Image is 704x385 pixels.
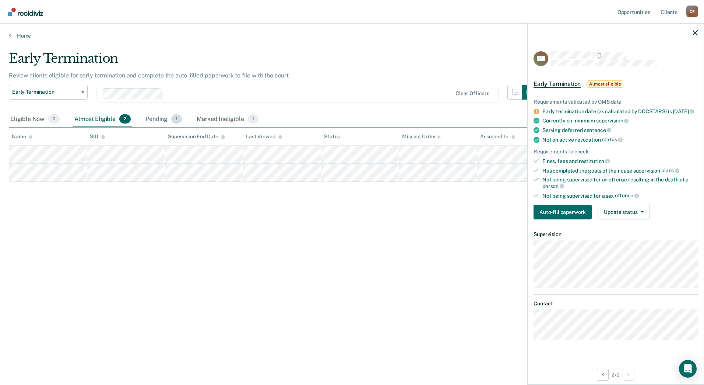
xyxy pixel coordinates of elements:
img: Recidiviz [8,8,43,16]
button: Auto-fill paperwork [534,205,592,219]
div: SID [90,133,105,140]
div: Not being supervised for a sex [542,192,698,199]
p: Review clients eligible for early termination and complete the auto-filled paperwork to file with... [9,72,290,79]
span: supervision [596,118,629,124]
div: Fines, fees and [542,158,698,164]
span: status [602,136,623,142]
div: Not being supervised for an offense resulting in the death of a [542,177,698,189]
button: Next Opportunity [623,369,634,381]
div: Missing Criteria [402,133,441,140]
div: Status [324,133,340,140]
a: Home [9,32,695,39]
div: Serving deferred [542,127,698,133]
span: sentence [584,127,612,133]
div: Eligible Now [9,111,61,128]
div: Assigned to [480,133,515,140]
span: 0 [48,114,60,124]
div: Has completed the goals of their case supervision [542,167,698,174]
div: Currently on minimum [542,117,698,124]
span: offense [615,192,639,198]
div: Supervision End Date [168,133,225,140]
div: Almost Eligible [73,111,132,128]
div: Requirements validated by OMS data [534,99,698,105]
span: Early Termination [12,89,78,95]
span: person [542,183,564,189]
div: Early TerminationAlmost eligible [528,72,704,96]
span: 2 [119,114,131,124]
div: Marked Ineligible [195,111,260,128]
dt: Contact [534,301,698,307]
a: Navigate to form link [534,205,595,219]
div: 2 / 2 [528,365,704,384]
div: Requirements to check [534,149,698,155]
div: Clear officers [455,90,489,97]
div: Not on active revocation [542,136,698,143]
div: C R [686,6,698,17]
span: restitution [579,158,610,164]
div: Early termination date (as calculated by DOCSTARS) is [DATE] [542,108,698,115]
span: plans [661,167,679,173]
span: Early Termination [534,80,581,88]
button: Update status [598,205,650,219]
button: Previous Opportunity [597,369,609,381]
span: Almost eligible [587,80,623,88]
div: Open Intercom Messenger [679,360,697,378]
div: Name [12,133,32,140]
div: Last Viewed [246,133,282,140]
div: Pending [144,111,183,128]
span: 1 [248,114,258,124]
div: Early Termination [9,51,537,72]
span: 1 [171,114,182,124]
button: Profile dropdown button [686,6,698,17]
dt: Supervision [534,231,698,237]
